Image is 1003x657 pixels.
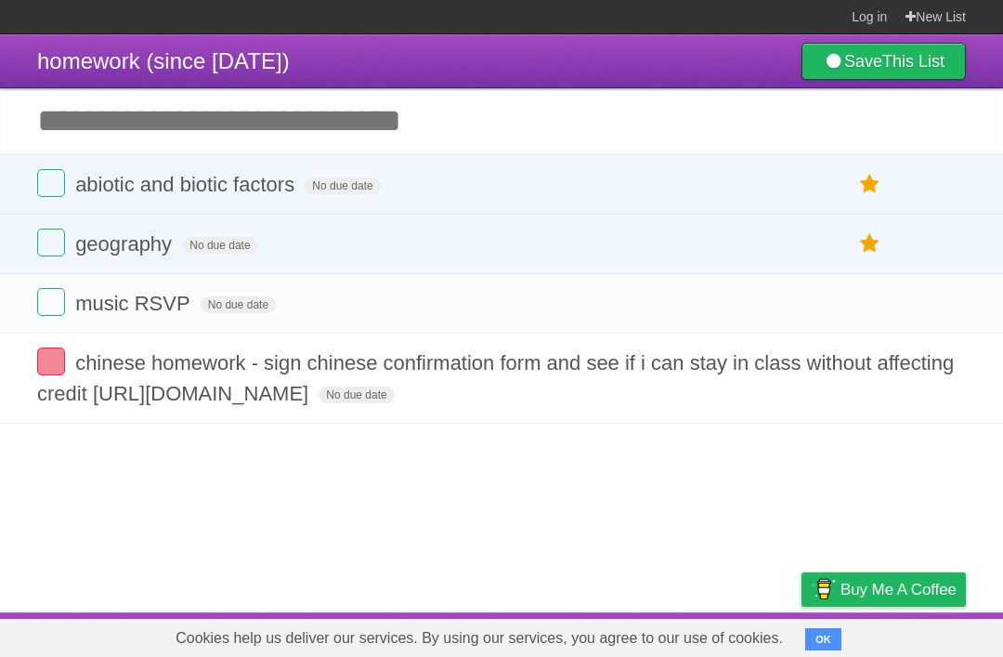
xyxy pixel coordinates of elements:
[37,288,65,316] label: Done
[37,348,65,375] label: Done
[853,169,888,200] label: Star task
[182,237,257,254] span: No due date
[554,617,593,652] a: About
[37,48,290,73] span: homework (since [DATE])
[801,572,966,607] a: Buy me a coffee
[805,628,841,650] button: OK
[75,232,176,256] span: geography
[777,617,826,652] a: Privacy
[305,177,380,194] span: No due date
[319,387,394,403] span: No due date
[840,573,957,606] span: Buy me a coffee
[853,229,888,259] label: Star task
[157,620,801,657] span: Cookies help us deliver our services. By using our services, you agree to our use of cookies.
[37,229,65,256] label: Done
[37,169,65,197] label: Done
[75,292,194,315] span: music RSVP
[75,173,299,196] span: abiotic and biotic factors
[714,617,755,652] a: Terms
[37,351,954,405] span: chinese homework - sign chinese confirmation form and see if i can stay in class without affectin...
[849,617,966,652] a: Suggest a feature
[882,52,944,71] b: This List
[616,617,691,652] a: Developers
[201,296,276,313] span: No due date
[801,43,966,80] a: SaveThis List
[811,573,836,605] img: Buy me a coffee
